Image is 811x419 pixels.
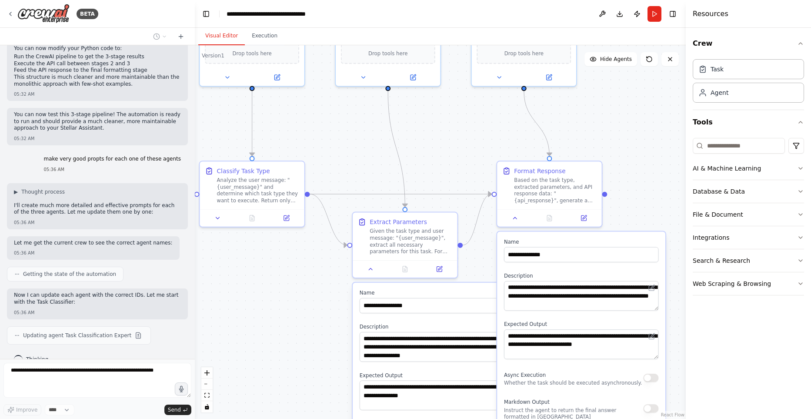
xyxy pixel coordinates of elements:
span: Improve [16,406,37,413]
button: Hide right sidebar [667,8,679,20]
li: Feed the API response to the final formatting stage [14,67,181,74]
label: Name [504,238,659,245]
p: I'll create much more detailed and effective prompts for each of the three agents. Let me update ... [14,202,181,216]
button: Send [164,405,191,415]
div: Analyze the user message: "{user_message}" and determine which task type they want to execute. Re... [217,177,300,204]
g: Edge from 9f9ab38c-284b-49c9-af97-b5918354bb51 to 341b3e06-d058-4893-b999-3a641b2d9e28 [384,91,409,207]
div: BETA [77,9,98,19]
p: Whether the task should be executed asynchronously. [504,379,642,386]
div: Format ResponseBased on the task type, extracted parameters, and API response data: "{api_respons... [496,161,602,227]
img: Logo [17,4,70,23]
span: Drop tools here [232,49,271,58]
div: 05:36 AM [14,250,173,256]
div: Extract ParametersGiven the task type and user message: "{user_message}", extract all necessary p... [352,212,458,278]
span: Hide Agents [600,56,632,63]
div: Web Scraping & Browsing [693,279,771,288]
g: Edge from 341b3e06-d058-4893-b999-3a641b2d9e28 to a02e9d76-04bb-4746-be07-c92174aec9e4 [463,190,491,249]
p: You can now modify your Python code to: [14,45,181,52]
p: You can now test this 3-stage pipeline! The automation is ready to run and should provide a much ... [14,111,181,132]
button: File & Document [693,203,804,226]
label: Name [360,289,514,296]
button: Start a new chat [174,31,188,42]
label: Expected Output [360,372,514,379]
button: No output available [387,264,423,274]
div: 05:32 AM [14,91,181,97]
button: Web Scraping & Browsing [693,272,804,295]
span: Updating agent Task Classification Expert [23,332,131,339]
button: fit view [201,390,213,401]
div: React Flow controls [201,367,213,412]
button: Open in editor [647,331,657,341]
button: Open in side panel [425,264,454,274]
div: 05:36 AM [14,309,181,316]
div: Format Response [514,167,565,175]
span: Getting the state of the automation [23,271,116,278]
div: Task [711,65,724,74]
button: Search & Research [693,249,804,272]
span: Drop tools here [504,49,544,58]
div: 05:36 AM [14,219,181,226]
label: Description [360,324,514,331]
h4: Resources [693,9,728,19]
button: Switch to previous chat [150,31,170,42]
p: This structure is much cleaner and more maintainable than the monolithic approach with few-shot e... [14,74,181,87]
a: React Flow attribution [661,412,684,417]
button: Hide Agents [584,52,637,66]
button: Tools [693,110,804,134]
span: ▶ [14,188,18,195]
p: make very good propts for each one of these agents [44,156,181,163]
button: zoom in [201,367,213,379]
div: Version 1 [202,52,224,59]
label: Description [504,272,659,279]
div: Classify Task TypeAnalyze the user message: "{user_message}" and determine which task type they w... [199,161,305,227]
button: Integrations [693,226,804,249]
button: Crew [693,31,804,56]
button: zoom out [201,379,213,390]
button: Open in side panel [272,213,301,223]
button: Click to speak your automation idea [175,382,188,396]
span: Drop tools here [368,49,407,58]
div: 05:36 AM [44,166,181,173]
button: Improve [3,404,41,416]
div: Tools [693,134,804,302]
div: Extract Parameters [370,218,427,226]
span: Markdown Output [504,399,550,405]
li: Run the CrewAI pipeline to get the 3-stage results [14,54,181,60]
button: Open in side panel [253,72,301,82]
div: Database & Data [693,187,745,196]
nav: breadcrumb [227,10,322,18]
div: Agent [711,88,728,97]
g: Edge from 95f3e962-388a-4d37-bd94-7b62ac4b6333 to a02e9d76-04bb-4746-be07-c92174aec9e4 [520,91,554,156]
span: Send [168,406,181,413]
button: No output available [531,213,567,223]
button: ▶Thought process [14,188,65,195]
g: Edge from 388261e1-5231-47d5-aa83-3079114cf51e to b0eb89a9-7d5f-493e-a93b-8e4ec5514737 [248,91,257,156]
button: Open in side panel [525,72,573,82]
button: Hide left sidebar [200,8,212,20]
button: Visual Editor [198,27,245,45]
g: Edge from b0eb89a9-7d5f-493e-a93b-8e4ec5514737 to a02e9d76-04bb-4746-be07-c92174aec9e4 [310,190,491,198]
span: Thought process [21,188,65,195]
div: Based on the task type, extracted parameters, and API response data: "{api_response}", generate a... [514,177,597,204]
div: Integrations [693,233,729,242]
label: Expected Output [504,321,659,328]
div: Crew [693,56,804,110]
div: Search & Research [693,256,750,265]
g: Edge from b0eb89a9-7d5f-493e-a93b-8e4ec5514737 to 341b3e06-d058-4893-b999-3a641b2d9e28 [310,190,347,249]
div: Given the task type and user message: "{user_message}", extract all necessary parameters for this... [370,228,452,255]
li: Execute the API call between stages 2 and 3 [14,60,181,67]
div: 05:32 AM [14,135,181,142]
button: Execution [245,27,284,45]
button: toggle interactivity [201,401,213,412]
button: No output available [234,213,270,223]
button: Open in editor [647,283,657,293]
button: Open in side panel [569,213,598,223]
span: Async Execution [504,372,546,378]
button: Database & Data [693,180,804,203]
div: Classify Task Type [217,167,270,175]
button: Open in side panel [389,72,437,82]
p: Let me get the current crew to see the correct agent names: [14,240,173,247]
span: Thinking... [26,356,53,363]
p: Now I can update each agent with the correct IDs. Let me start with the Task Classifier: [14,292,181,305]
button: AI & Machine Learning [693,157,804,180]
